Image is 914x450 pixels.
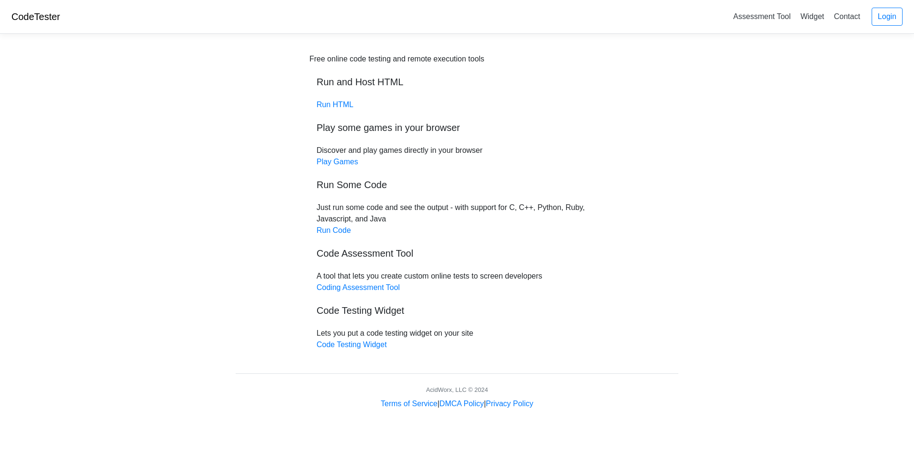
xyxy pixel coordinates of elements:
[317,226,351,234] a: Run Code
[317,283,400,291] a: Coding Assessment Tool
[317,158,358,166] a: Play Games
[486,400,534,408] a: Privacy Policy
[426,385,488,394] div: AcidWorx, LLC © 2024
[11,11,60,22] a: CodeTester
[309,53,605,350] div: Discover and play games directly in your browser Just run some code and see the output - with sup...
[729,9,795,24] a: Assessment Tool
[381,400,437,408] a: Terms of Service
[317,76,597,88] h5: Run and Host HTML
[317,248,597,259] h5: Code Assessment Tool
[439,400,484,408] a: DMCA Policy
[317,122,597,133] h5: Play some games in your browser
[830,9,864,24] a: Contact
[796,9,828,24] a: Widget
[317,305,597,316] h5: Code Testing Widget
[309,53,484,65] div: Free online code testing and remote execution tools
[317,179,597,190] h5: Run Some Code
[317,100,353,109] a: Run HTML
[381,398,533,410] div: | |
[317,340,387,349] a: Code Testing Widget
[872,8,903,26] a: Login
